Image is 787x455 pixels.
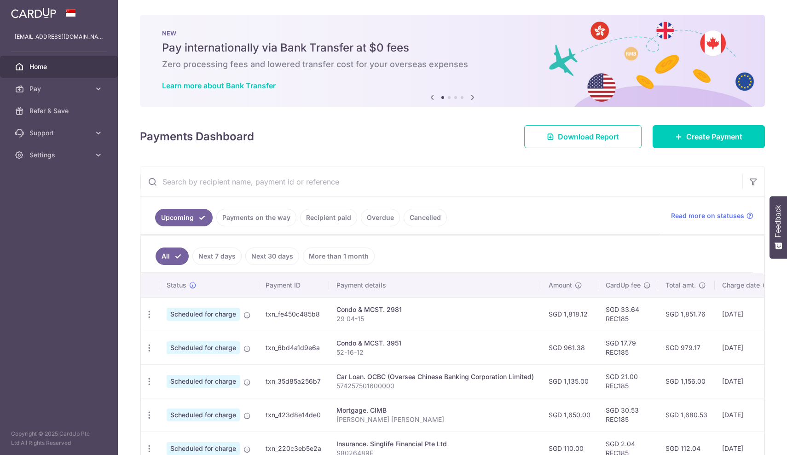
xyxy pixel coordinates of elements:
[167,442,240,455] span: Scheduled for charge
[336,415,534,424] p: [PERSON_NAME] [PERSON_NAME]
[658,364,715,398] td: SGD 1,156.00
[598,331,658,364] td: SGD 17.79 REC185
[336,406,534,415] div: Mortgage. CIMB
[404,209,447,226] a: Cancelled
[524,125,642,148] a: Download Report
[671,211,744,220] span: Read more on statuses
[162,81,276,90] a: Learn more about Bank Transfer
[336,372,534,381] div: Car Loan. OCBC (Oversea Chinese Banking Corporation Limited)
[162,40,743,55] h5: Pay internationally via Bank Transfer at $0 fees
[361,209,400,226] a: Overdue
[770,196,787,259] button: Feedback - Show survey
[598,398,658,432] td: SGD 30.53 REC185
[167,375,240,388] span: Scheduled for charge
[774,205,782,237] span: Feedback
[329,273,541,297] th: Payment details
[658,398,715,432] td: SGD 1,680.53
[140,167,742,196] input: Search by recipient name, payment id or reference
[11,7,56,18] img: CardUp
[155,209,213,226] a: Upcoming
[29,128,90,138] span: Support
[658,331,715,364] td: SGD 979.17
[336,314,534,323] p: 29 04-15
[15,32,103,41] p: [EMAIL_ADDRESS][DOMAIN_NAME]
[541,297,598,331] td: SGD 1,818.12
[686,131,742,142] span: Create Payment
[598,297,658,331] td: SGD 33.64 REC185
[156,248,189,265] a: All
[541,398,598,432] td: SGD 1,650.00
[658,297,715,331] td: SGD 1,851.76
[300,209,357,226] a: Recipient paid
[336,305,534,314] div: Condo & MCST. 2981
[258,398,329,432] td: txn_423d8e14de0
[715,297,777,331] td: [DATE]
[167,409,240,421] span: Scheduled for charge
[29,150,90,160] span: Settings
[192,248,242,265] a: Next 7 days
[549,281,572,290] span: Amount
[140,15,765,107] img: Bank transfer banner
[258,364,329,398] td: txn_35d85a256b7
[245,248,299,265] a: Next 30 days
[162,59,743,70] h6: Zero processing fees and lowered transfer cost for your overseas expenses
[558,131,619,142] span: Download Report
[29,106,90,115] span: Refer & Save
[606,281,641,290] span: CardUp fee
[671,211,753,220] a: Read more on statuses
[722,281,760,290] span: Charge date
[541,331,598,364] td: SGD 961.38
[216,209,296,226] a: Payments on the way
[258,297,329,331] td: txn_fe450c485b8
[541,364,598,398] td: SGD 1,135.00
[167,281,186,290] span: Status
[140,128,254,145] h4: Payments Dashboard
[258,273,329,297] th: Payment ID
[336,381,534,391] p: 574257501600000
[653,125,765,148] a: Create Payment
[598,364,658,398] td: SGD 21.00 REC185
[167,308,240,321] span: Scheduled for charge
[162,29,743,37] p: NEW
[29,62,90,71] span: Home
[715,331,777,364] td: [DATE]
[167,341,240,354] span: Scheduled for charge
[336,439,534,449] div: Insurance. Singlife Financial Pte Ltd
[715,364,777,398] td: [DATE]
[303,248,375,265] a: More than 1 month
[258,331,329,364] td: txn_6bd4a1d9e6a
[336,348,534,357] p: 52-16-12
[665,281,696,290] span: Total amt.
[336,339,534,348] div: Condo & MCST. 3951
[29,84,90,93] span: Pay
[715,398,777,432] td: [DATE]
